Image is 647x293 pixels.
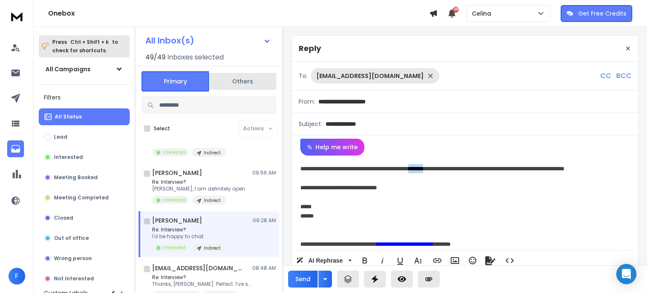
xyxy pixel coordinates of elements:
button: Signature [482,252,498,269]
button: Underline (Ctrl+U) [392,252,408,269]
label: Select [154,125,170,132]
h1: [PERSON_NAME] [152,169,202,177]
span: 29 [453,7,459,13]
p: [EMAIL_ADDRESS][DOMAIN_NAME] [316,72,424,80]
button: Code View [502,252,518,269]
button: Lead [39,129,130,145]
h1: All Campaigns [45,65,91,73]
p: Reply [299,43,321,54]
p: Re: Interview? [152,179,245,185]
p: Lead [54,134,67,140]
p: I'd be happy to chat. [152,233,226,240]
p: 08:48 AM [252,265,276,271]
button: Primary [142,71,209,91]
button: Help me write [300,139,364,156]
p: Thanks, [PERSON_NAME]. Perfect. I’ve sent [152,281,253,288]
p: Out of office [54,235,89,242]
p: Meeting Completed [54,194,109,201]
button: Send [288,271,318,288]
button: All Campaigns [39,61,130,78]
p: Meeting Booked [54,174,98,181]
span: Ctrl + Shift + k [69,37,110,47]
button: All Inbox(s) [139,32,278,49]
div: Open Intercom Messenger [616,264,636,284]
p: Indirect [204,150,221,156]
button: Meeting Completed [39,189,130,206]
button: Emoticons [465,252,481,269]
button: Meeting Booked [39,169,130,186]
p: [PERSON_NAME], I am definitely open [152,185,245,192]
img: logo [8,8,25,24]
p: Re: Interview? [152,274,253,281]
h1: All Inbox(s) [145,36,194,45]
button: Closed [39,210,130,226]
p: Interested [163,197,185,203]
button: AI Rephrase [294,252,353,269]
p: Not Interested [54,275,94,282]
button: Out of office [39,230,130,247]
button: Insert Link (Ctrl+K) [429,252,445,269]
p: Interested [54,154,83,161]
p: Interested [163,149,185,156]
p: Closed [54,215,73,221]
button: All Status [39,108,130,125]
p: Wrong person [54,255,92,262]
button: Wrong person [39,250,130,267]
span: AI Rephrase [307,257,345,264]
button: More Text [410,252,426,269]
p: CC [600,71,611,81]
h1: [PERSON_NAME] [152,216,202,225]
p: To: [299,72,307,80]
p: BCC [616,71,631,81]
h1: [EMAIL_ADDRESS][DOMAIN_NAME] [152,264,245,272]
p: Indirect [204,245,221,251]
p: Subject: [299,120,322,128]
button: Others [209,72,276,91]
button: Italic (Ctrl+I) [374,252,390,269]
p: Celina [472,9,495,18]
span: 49 / 49 [145,52,166,62]
p: 09:28 AM [253,217,276,224]
h3: Filters [39,91,130,103]
p: Re: Interview? [152,226,226,233]
button: Interested [39,149,130,166]
p: Get Free Credits [578,9,626,18]
button: Get Free Credits [561,5,632,22]
p: All Status [55,113,82,120]
p: 09:56 AM [252,169,276,176]
h1: Onebox [48,8,429,19]
button: F [8,268,25,285]
button: Insert Image (Ctrl+P) [447,252,463,269]
p: From: [299,97,315,106]
button: Bold (Ctrl+B) [357,252,373,269]
p: Indirect [204,197,221,204]
h3: Inboxes selected [167,52,224,62]
p: Press to check for shortcuts. [52,38,118,55]
p: Interested [163,245,185,251]
button: Not Interested [39,270,130,287]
